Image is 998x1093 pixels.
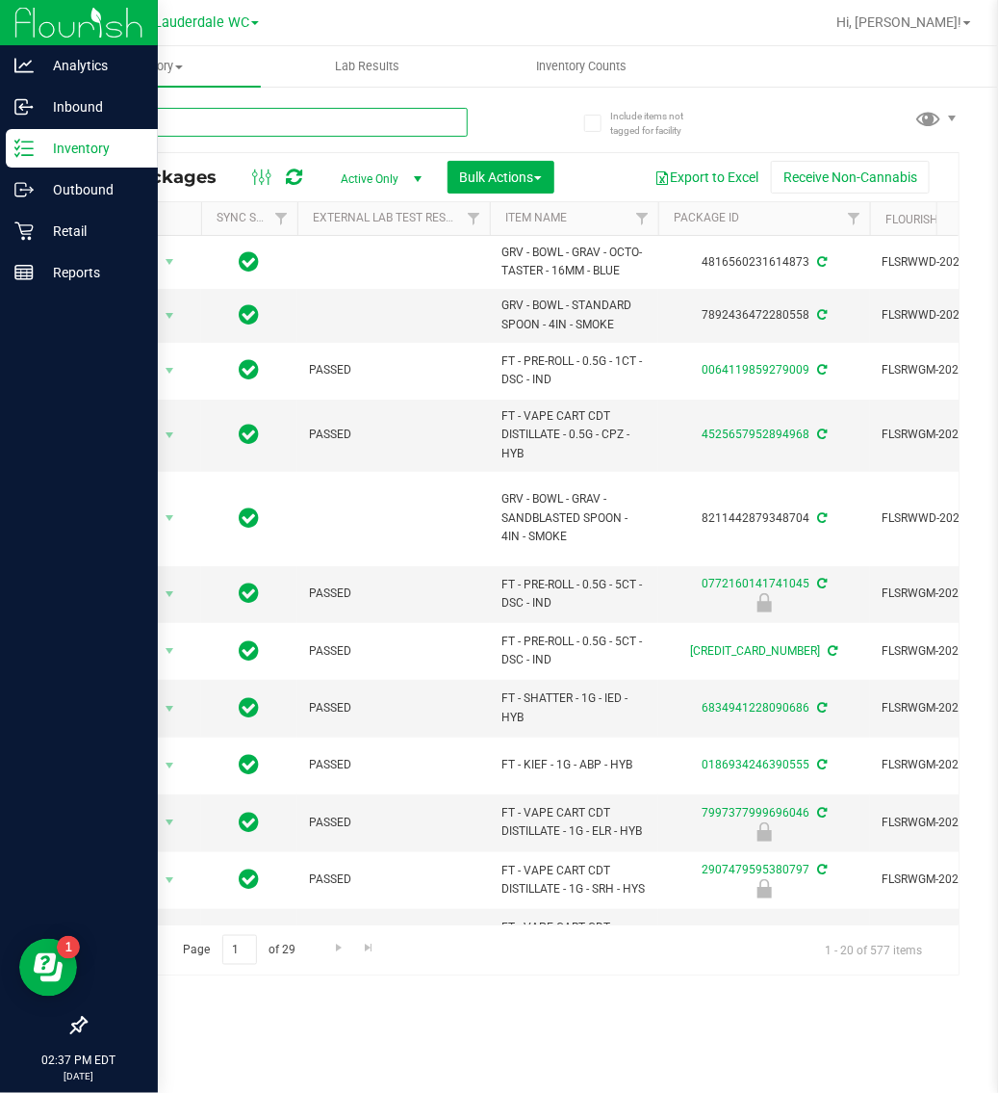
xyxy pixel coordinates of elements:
span: FT - PRE-ROLL - 0.5G - 5CT - DSC - IND [501,633,647,669]
a: Package ID [674,211,739,224]
p: [DATE] [9,1070,149,1084]
a: 2907479595380797 [702,863,809,876]
span: PASSED [309,871,478,889]
span: Sync from Compliance System [814,863,827,876]
span: In Sync [240,505,260,532]
span: select [158,581,182,608]
span: Sync from Compliance System [826,644,838,658]
a: External Lab Test Result [313,211,464,224]
span: Sync from Compliance System [814,511,827,525]
span: FT - PRE-ROLL - 0.5G - 5CT - DSC - IND [501,576,647,612]
div: 8211442879348704 [655,509,873,528]
span: In Sync [240,751,260,778]
span: PASSED [309,585,478,603]
span: In Sync [240,866,260,893]
span: PASSED [309,814,478,832]
inline-svg: Inventory [14,139,34,158]
span: select [158,248,182,275]
span: Lab Results [309,58,425,75]
a: 6834941228090686 [702,701,809,715]
a: Sync Status [217,211,291,224]
span: Page of 29 [166,935,312,965]
inline-svg: Inbound [14,97,34,117]
span: Sync from Compliance System [814,363,827,377]
span: Hi, [PERSON_NAME]! [836,14,961,30]
span: Include items not tagged for facility [610,109,706,138]
a: Filter [266,202,297,235]
a: 0772160141741045 [702,577,809,590]
span: In Sync [240,421,260,448]
div: 4816560231614873 [655,253,873,272]
span: select [158,638,182,664]
span: PASSED [309,642,478,661]
button: Export to Excel [642,161,771,194]
span: GRV - BOWL - GRAV - OCTO-TASTER - 16MM - BLUE [501,244,647,280]
input: Search Package ID, Item Name, SKU, Lot or Part Number... [85,108,468,137]
span: Sync from Compliance System [814,577,827,590]
span: FT - SHATTER - 1G - IED - HYB [501,690,647,726]
a: 0186934246390555 [702,758,809,771]
p: Inventory [34,137,149,160]
span: FT - VAPE CART CDT DISTILLATE - 1G - SRH - HYS [501,919,647,955]
span: select [158,505,182,532]
inline-svg: Reports [14,263,34,282]
a: Go to the next page [324,935,352,961]
span: In Sync [240,924,260,950]
p: Retail [34,220,149,243]
span: select [158,867,182,894]
a: Filter [458,202,490,235]
span: select [158,752,182,779]
a: Lab Results [261,46,475,87]
a: Go to the last page [355,935,383,961]
div: 7892436472280558 [655,306,873,325]
div: Newly Received [655,822,873,842]
p: Outbound [34,178,149,201]
iframe: Resource center [19,939,77,997]
span: Ft. Lauderdale WC [134,14,249,31]
span: Sync from Compliance System [814,701,827,715]
span: Sync from Compliance System [814,308,827,322]
span: GRV - BOWL - STANDARD SPOON - 4IN - SMOKE [501,297,647,333]
span: In Sync [240,694,260,721]
span: In Sync [240,580,260,607]
span: FT - KIEF - 1G - ABP - HYB [501,756,647,774]
a: 4525657952894968 [702,428,809,441]
span: Bulk Actions [460,169,542,185]
input: 1 [222,935,257,965]
span: FT - VAPE CART CDT DISTILLATE - 1G - ELR - HYB [501,804,647,841]
span: In Sync [240,248,260,275]
span: PASSED [309,699,478,717]
span: FT - VAPE CART CDT DISTILLATE - 1G - SRH - HYS [501,862,647,898]
span: All Packages [100,167,236,188]
span: select [158,809,182,836]
span: Inventory Counts [510,58,653,75]
a: Filter [627,202,658,235]
div: Newly Received [655,593,873,612]
span: In Sync [240,638,260,664]
span: FT - PRE-ROLL - 0.5G - 1CT - DSC - IND [501,352,647,389]
span: select [158,422,182,449]
span: In Sync [240,301,260,328]
button: Bulk Actions [448,161,554,194]
a: 7997377999696046 [702,806,809,820]
p: Inbound [34,95,149,118]
span: Sync from Compliance System [814,255,827,269]
span: Sync from Compliance System [814,428,827,441]
a: [CREDIT_CARD_NUMBER] [691,644,821,658]
div: Newly Received [655,879,873,898]
p: 02:37 PM EDT [9,1053,149,1070]
a: 0064119859279009 [702,363,809,377]
span: PASSED [309,756,478,774]
a: Filter [838,202,870,235]
span: select [158,302,182,329]
span: Sync from Compliance System [814,758,827,771]
span: In Sync [240,809,260,836]
span: GRV - BOWL - GRAV - SANDBLASTED SPOON - 4IN - SMOKE [501,490,647,546]
span: In Sync [240,356,260,383]
iframe: Resource center unread badge [57,936,80,959]
span: 1 - 20 of 577 items [809,935,937,964]
p: Analytics [34,54,149,77]
span: PASSED [309,361,478,379]
span: FT - VAPE CART CDT DISTILLATE - 0.5G - CPZ - HYB [501,407,647,463]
